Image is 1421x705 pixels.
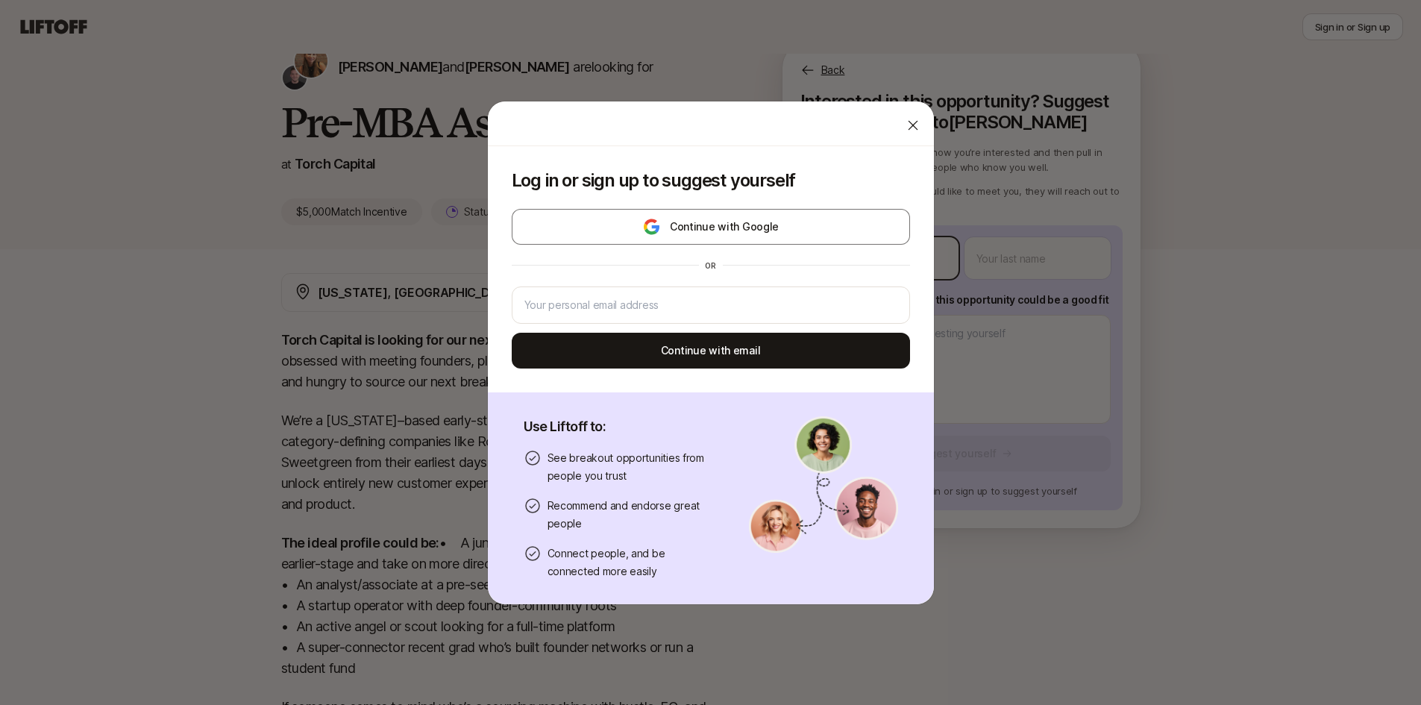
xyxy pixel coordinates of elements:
[524,296,897,314] input: Your personal email address
[512,170,910,191] p: Log in or sign up to suggest yourself
[512,333,910,369] button: Continue with email
[548,497,713,533] p: Recommend and endorse great people
[524,416,713,437] p: Use Liftoff to:
[749,416,898,554] img: signup-banner
[548,545,713,580] p: Connect people, and be connected more easily
[699,260,723,272] div: or
[642,218,661,236] img: google-logo
[548,449,713,485] p: See breakout opportunities from people you trust
[512,209,910,245] button: Continue with Google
